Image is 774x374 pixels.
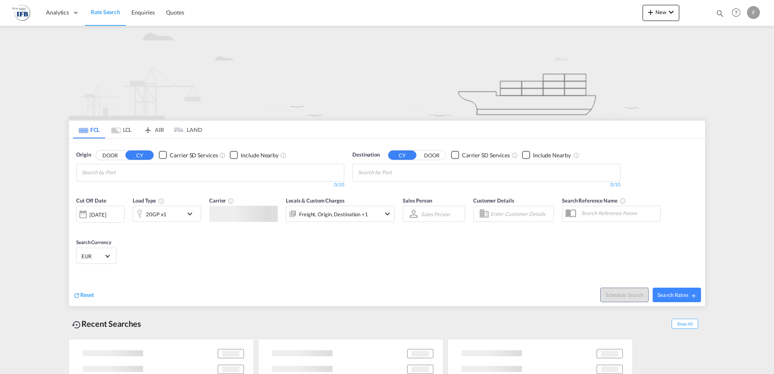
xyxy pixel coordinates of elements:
span: Sales Person [403,197,432,204]
span: Destination [352,151,380,159]
md-icon: Your search will be saved by the below given name [620,198,626,204]
md-tab-item: FCL [73,121,105,138]
input: Search Reference Name [577,207,660,219]
button: icon-plus 400-fgNewicon-chevron-down [643,5,679,21]
md-icon: icon-backup-restore [72,320,81,330]
md-icon: Unchecked: Ignores neighbouring ports when fetching rates.Checked : Includes neighbouring ports w... [280,152,287,159]
div: [DATE] [76,206,125,223]
md-icon: The selected Trucker/Carrierwill be displayed in the rate results If the rates are from another f... [228,198,234,204]
md-select: Sales Person [420,208,451,220]
button: Search Ratesicon-arrow-right [653,288,701,302]
md-chips-wrap: Chips container with autocompletion. Enter the text area, type text to search, and then use the u... [81,164,162,179]
span: Show All [672,319,698,329]
input: Enter Customer Details [491,208,551,220]
span: Load Type [133,197,164,204]
div: icon-magnify [716,9,724,21]
span: Cut Off Date [76,197,106,204]
md-icon: Unchecked: Search for CY (Container Yard) services for all selected carriers.Checked : Search for... [219,152,226,159]
input: Chips input. [82,166,158,179]
span: Origin [76,151,91,159]
md-checkbox: Checkbox No Ink [522,151,571,159]
button: CY [388,150,416,160]
img: de31bbe0256b11eebba44b54815f083d.png [12,4,30,22]
div: Carrier SD Services [170,151,218,159]
div: 20GP x1 [146,209,166,220]
md-icon: Unchecked: Search for CY (Container Yard) services for all selected carriers.Checked : Search for... [512,152,518,159]
div: Carrier SD Services [462,151,510,159]
span: Carrier [209,197,234,204]
md-icon: icon-chevron-down [666,7,676,17]
md-checkbox: Checkbox No Ink [451,151,510,159]
md-icon: icon-chevron-down [383,209,392,219]
span: Search Currency [76,239,111,245]
div: Help [729,6,747,20]
span: Enquiries [131,9,155,16]
span: Customer Details [473,197,514,204]
div: Freight Origin Destination Factory Stuffing [299,209,368,220]
div: OriginDOOR CY Checkbox No InkUnchecked: Search for CY (Container Yard) services for all selected ... [69,139,705,306]
md-tab-item: LCL [105,121,137,138]
span: New [646,9,676,15]
div: [DATE] [89,211,106,218]
md-tab-item: LAND [170,121,202,138]
span: Help [729,6,743,19]
md-icon: icon-plus 400-fg [646,7,655,17]
div: icon-refreshReset [73,291,94,300]
div: 20GP x1icon-chevron-down [133,206,201,222]
md-datepicker: Select [76,222,82,233]
span: EUR [81,253,104,260]
button: CY [125,150,154,160]
div: F [747,6,760,19]
span: Rate Search [91,8,120,15]
md-icon: icon-chevron-down [185,209,199,219]
span: Locals & Custom Charges [286,197,345,204]
md-icon: icon-refresh [73,292,80,299]
div: 0/10 [352,182,620,188]
div: Include Nearby [241,151,279,159]
button: DOOR [418,150,446,160]
button: Note: By default Schedule search will only considerorigin ports, destination ports and cut off da... [600,288,649,302]
span: Search Reference Name [562,197,626,204]
span: Quotes [166,9,184,16]
button: DOOR [96,150,124,160]
md-chips-wrap: Chips container with autocompletion. Enter the text area, type text to search, and then use the u... [357,164,438,179]
md-select: Select Currency: € EUREuro [81,250,112,262]
div: Include Nearby [533,151,571,159]
img: new-FCL.png [69,26,705,119]
md-pagination-wrapper: Use the left and right arrow keys to navigate between tabs [73,121,202,138]
md-icon: icon-magnify [716,9,724,18]
md-checkbox: Checkbox No Ink [159,151,218,159]
input: Chips input. [358,166,435,179]
div: 0/10 [76,182,344,188]
md-checkbox: Checkbox No Ink [230,151,279,159]
md-icon: icon-arrow-right [691,293,696,299]
span: Search Rates [657,292,696,298]
md-icon: Unchecked: Ignores neighbouring ports when fetching rates.Checked : Includes neighbouring ports w... [573,152,580,159]
md-icon: icon-information-outline [158,198,164,204]
div: Freight Origin Destination Factory Stuffingicon-chevron-down [286,206,395,222]
div: Recent Searches [69,315,144,333]
md-tab-item: AIR [137,121,170,138]
span: Analytics [46,8,69,17]
md-icon: icon-airplane [143,125,153,131]
span: Reset [80,291,94,298]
